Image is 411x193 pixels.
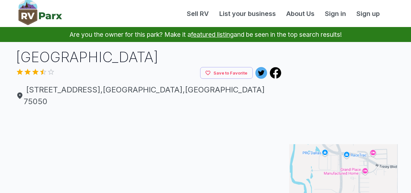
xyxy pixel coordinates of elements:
[149,113,215,178] img: AAcXr8r41oR3JBB3Fy_3aJzwBM12YM6YTvkNn2JiA1b10HaXlJcY-CZTxRAWpl0dZRraIVc1mE2kVsmqeHTPtjLZ_TWIFlzXv...
[191,31,234,38] a: featured listing
[320,9,351,19] a: Sign in
[8,27,403,42] p: Are you the owner for this park? Make it a and be seen in the top search results!
[289,47,398,129] iframe: Advertisement
[214,9,281,19] a: List your business
[182,9,214,19] a: Sell RV
[351,9,385,19] a: Sign up
[281,9,320,19] a: About Us
[216,113,282,178] img: AAcXr8qlyZJACk7B1t-tYWfsyqcEXAe4opcxSwqHi8G3-qHwcDyK-OlBdFKi001cOmSIU2TiwoZuLD-6V7aokTTAkqaSQ0BB7...
[16,47,282,67] h1: [GEOGRAPHIC_DATA]
[16,84,282,107] a: [STREET_ADDRESS],[GEOGRAPHIC_DATA],[GEOGRAPHIC_DATA] 75050
[200,67,253,79] button: Save to Favorite
[16,84,282,107] span: [STREET_ADDRESS] , [GEOGRAPHIC_DATA] , [GEOGRAPHIC_DATA] 75050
